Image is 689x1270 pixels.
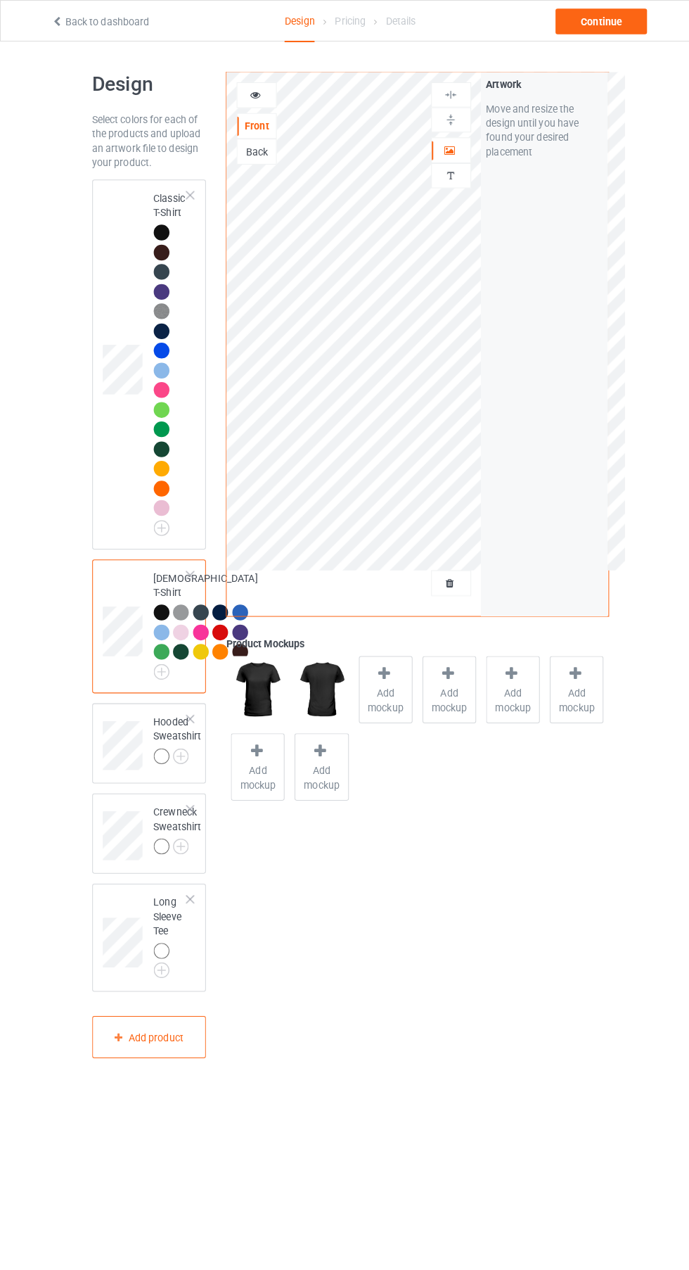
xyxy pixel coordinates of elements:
[91,177,203,540] div: Classic T-Shirt
[416,675,468,703] span: Add mockup
[478,76,593,90] div: Artwork
[227,721,280,787] div: Add mockup
[227,645,280,711] img: regular.jpg
[329,1,359,40] div: Pricing
[91,110,203,167] div: Select colors for each of the products and upload an artwork file to design your product.
[151,946,167,962] img: svg+xml;base64,PD94bWwgdmVyc2lvbj0iMS4wIiBlbmNvZGluZz0iVVRGLTgiPz4KPHN2ZyB3aWR0aD0iMjJweCIgaGVpZ2...
[233,142,271,156] div: Back
[151,653,167,668] img: svg+xml;base64,PD94bWwgdmVyc2lvbj0iMS4wIiBlbmNvZGluZz0iVVRGLTgiPz4KPHN2ZyB3aWR0aD0iMjJweCIgaGVpZ2...
[541,645,593,711] div: Add mockup
[354,675,405,703] span: Add mockup
[170,736,186,751] img: svg+xml;base64,PD94bWwgdmVyc2lvbj0iMS4wIiBlbmNvZGluZz0iVVRGLTgiPz4KPHN2ZyB3aWR0aD0iMjJweCIgaGVpZ2...
[91,869,203,976] div: Long Sleeve Tee
[151,561,254,663] div: [DEMOGRAPHIC_DATA] T-Shirt
[353,645,406,711] div: Add mockup
[151,298,167,314] img: heather_texture.png
[437,111,450,125] img: svg%3E%0A
[290,645,342,711] img: regular.jpg
[151,880,185,958] div: Long Sleeve Tee
[478,100,593,156] div: Move and resize the design until you have found your desired placement
[222,626,598,640] div: Product Mockups
[151,703,198,751] div: Hooded Sweatshirt
[437,166,450,179] img: svg%3E%0A
[151,512,167,527] img: svg+xml;base64,PD94bWwgdmVyc2lvbj0iMS4wIiBlbmNvZGluZz0iVVRGLTgiPz4KPHN2ZyB3aWR0aD0iMjJweCIgaGVpZ2...
[151,188,185,522] div: Classic T-Shirt
[50,15,147,27] a: Back to dashboard
[91,692,203,770] div: Hooded Sweatshirt
[290,751,342,779] span: Add mockup
[541,675,593,703] span: Add mockup
[170,825,186,840] img: svg+xml;base64,PD94bWwgdmVyc2lvbj0iMS4wIiBlbmNvZGluZz0iVVRGLTgiPz4KPHN2ZyB3aWR0aD0iMjJweCIgaGVpZ2...
[91,780,203,859] div: Crewneck Sweatshirt
[91,70,203,96] h1: Design
[478,645,531,711] div: Add mockup
[233,117,271,131] div: Front
[437,87,450,100] img: svg%3E%0A
[280,1,309,42] div: Design
[91,999,203,1041] div: Add product
[546,8,636,34] div: Continue
[91,550,203,682] div: [DEMOGRAPHIC_DATA] T-Shirt
[290,721,342,787] div: Add mockup
[479,675,530,703] span: Add mockup
[380,1,409,40] div: Details
[151,792,198,839] div: Crewneck Sweatshirt
[416,645,468,711] div: Add mockup
[228,751,279,779] span: Add mockup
